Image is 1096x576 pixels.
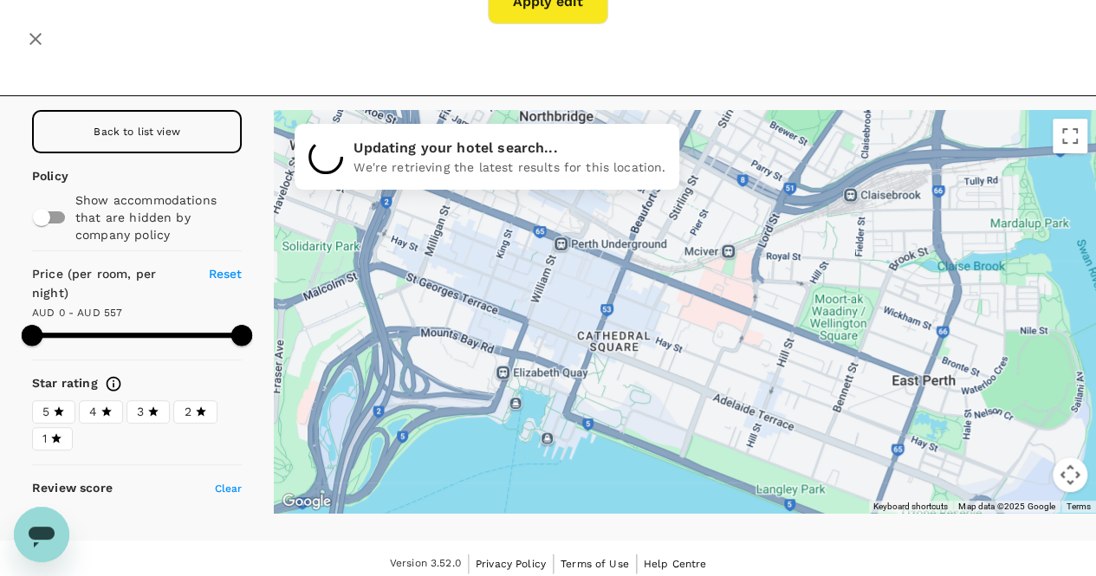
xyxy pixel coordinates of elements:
[390,555,461,573] span: Version 3.52.0
[32,265,190,303] h6: Price (per room, per night)
[94,126,180,138] span: Back to list view
[561,554,629,573] a: Terms of Use
[32,374,98,393] h6: Star rating
[353,159,665,176] p: We're retrieving the latest results for this location.
[1053,119,1087,153] button: Toggle fullscreen view
[476,554,546,573] a: Privacy Policy
[14,507,69,562] iframe: Button to launch messaging window
[75,191,242,243] p: Show accommodations that are hidden by company policy
[184,403,191,421] span: 2
[42,403,49,421] span: 5
[1053,457,1087,492] button: Map camera controls
[32,479,113,498] h6: Review score
[873,501,948,513] button: Keyboard shortcuts
[561,558,629,570] span: Terms of Use
[89,403,97,421] span: 4
[209,267,243,281] span: Reset
[32,307,122,319] span: AUD 0 - AUD 557
[278,490,335,513] img: Google
[32,110,242,153] a: Back to list view
[278,490,335,513] a: Open this area in Google Maps (opens a new window)
[644,554,707,573] a: Help Centre
[958,502,1055,511] span: Map data ©2025 Google
[215,482,243,495] span: Clear
[137,403,144,421] span: 3
[644,558,707,570] span: Help Centre
[476,558,546,570] span: Privacy Policy
[1066,502,1091,511] a: Terms (opens in new tab)
[42,430,47,448] span: 1
[32,167,43,184] p: Policy
[353,138,665,159] p: Updating your hotel search...
[105,375,122,392] svg: Star ratings are awarded to properties to represent the quality of services, facilities, and amen...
